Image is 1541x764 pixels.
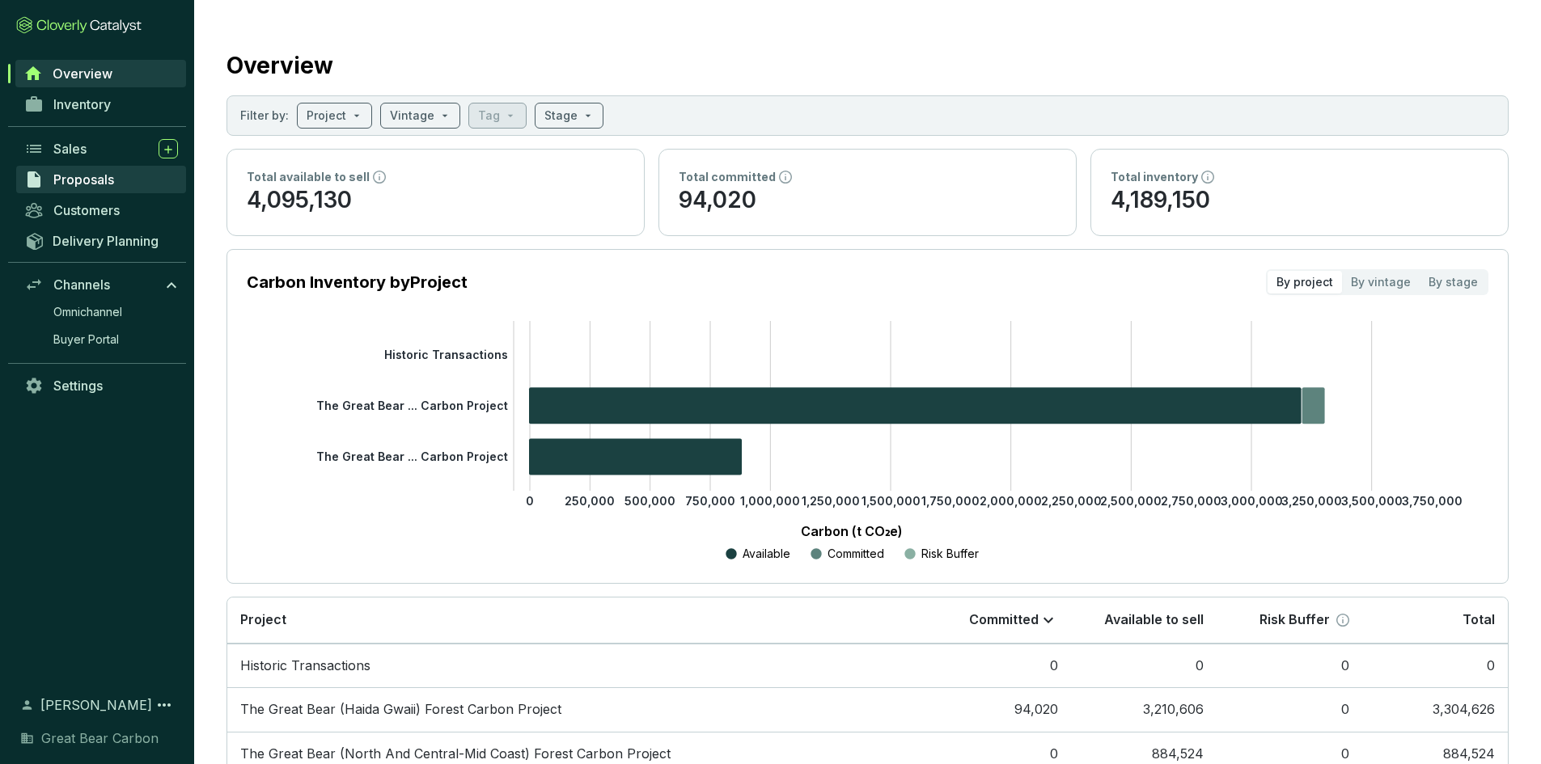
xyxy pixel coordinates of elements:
[384,347,508,361] tspan: Historic Transactions
[925,687,1071,732] td: 94,020
[16,372,186,399] a: Settings
[679,169,776,185] p: Total committed
[247,169,370,185] p: Total available to sell
[316,399,508,412] tspan: The Great Bear ... Carbon Project
[53,378,103,394] span: Settings
[16,166,186,193] a: Proposals
[41,728,159,748] span: Great Bear Carbon
[1362,687,1508,732] td: 3,304,626
[1342,271,1420,293] div: By vintage
[1111,185,1488,216] p: 4,189,150
[921,494,980,508] tspan: 1,750,000
[45,300,186,324] a: Omnichannel
[53,65,112,82] span: Overview
[1221,494,1283,508] tspan: 3,000,000
[1259,611,1330,629] p: Risk Buffer
[1217,644,1362,688] td: 0
[1362,597,1508,644] th: Total
[1266,269,1488,295] div: segmented control
[478,108,500,124] p: Tag
[862,494,921,508] tspan: 1,500,000
[247,185,624,216] p: 4,095,130
[1041,494,1102,508] tspan: 2,250,000
[1071,687,1217,732] td: 3,210,606
[227,644,925,688] td: Historic Transactions
[1402,494,1463,508] tspan: 3,750,000
[53,202,120,218] span: Customers
[969,611,1039,629] p: Committed
[40,695,152,715] span: [PERSON_NAME]
[16,227,186,254] a: Delivery Planning
[1071,597,1217,644] th: Available to sell
[921,546,979,562] p: Risk Buffer
[925,644,1071,688] td: 0
[227,687,925,732] td: The Great Bear (Haida Gwaii) Forest Carbon Project
[16,271,186,298] a: Channels
[53,276,110,293] span: Channels
[1161,494,1221,508] tspan: 2,750,000
[247,271,468,293] p: Carbon Inventory by Project
[271,521,1432,541] p: Carbon (t CO₂e)
[53,96,111,112] span: Inventory
[240,108,289,124] p: Filter by:
[740,494,800,508] tspan: 1,000,000
[679,185,1056,216] p: 94,020
[15,60,186,87] a: Overview
[227,597,925,644] th: Project
[980,494,1042,508] tspan: 2,000,000
[45,327,186,352] a: Buyer Portal
[1268,271,1342,293] div: By project
[226,49,333,82] h2: Overview
[1217,687,1362,732] td: 0
[1362,644,1508,688] td: 0
[1420,271,1487,293] div: By stage
[685,494,735,508] tspan: 750,000
[1100,494,1162,508] tspan: 2,500,000
[16,91,186,118] a: Inventory
[53,331,119,348] span: Buyer Portal
[526,494,534,508] tspan: 0
[624,494,675,508] tspan: 500,000
[16,196,186,224] a: Customers
[53,233,159,249] span: Delivery Planning
[53,304,122,320] span: Omnichannel
[316,450,508,463] tspan: The Great Bear ... Carbon Project
[743,546,790,562] p: Available
[565,494,615,508] tspan: 250,000
[53,171,114,188] span: Proposals
[16,135,186,163] a: Sales
[1281,494,1342,508] tspan: 3,250,000
[1341,494,1403,508] tspan: 3,500,000
[1071,644,1217,688] td: 0
[802,494,860,508] tspan: 1,250,000
[828,546,884,562] p: Committed
[1111,169,1198,185] p: Total inventory
[53,141,87,157] span: Sales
